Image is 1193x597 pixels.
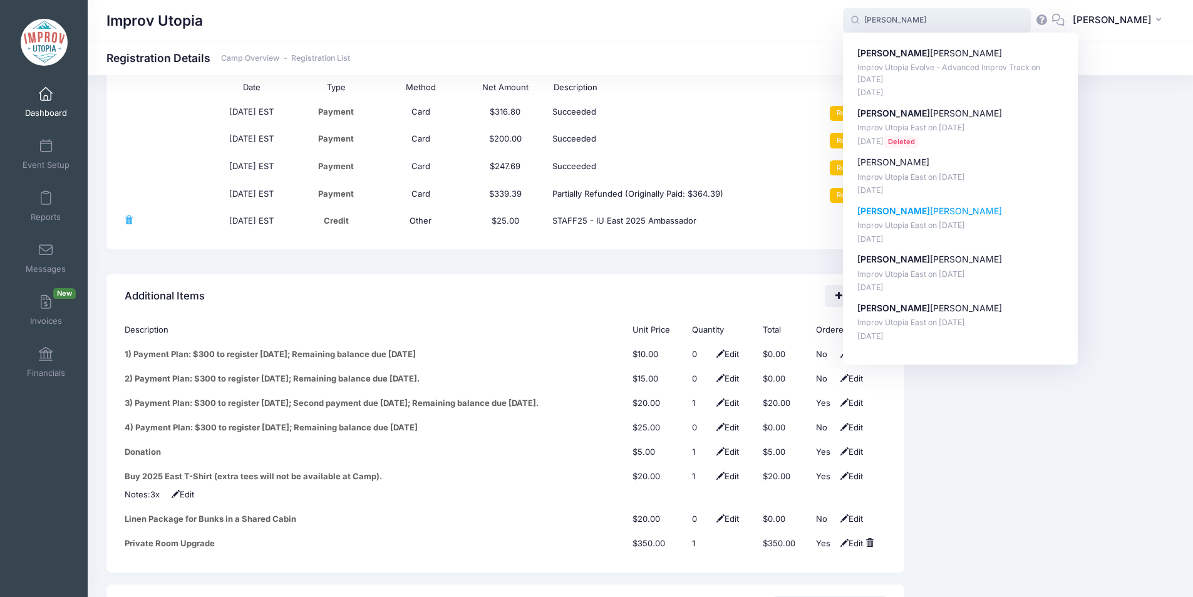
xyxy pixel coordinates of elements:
[757,391,810,415] td: $20.00
[857,205,1064,218] p: [PERSON_NAME]
[816,373,835,385] div: No
[857,254,930,264] strong: [PERSON_NAME]
[16,236,76,280] a: Messages
[106,51,350,65] h1: Registration Details
[837,471,863,481] span: Edit
[626,318,686,342] th: Unit Price
[837,514,863,524] span: Edit
[857,122,1064,134] p: Improv Utopia East on [DATE]
[294,75,378,100] th: Type
[547,154,801,182] td: Succeeded
[837,398,863,408] span: Edit
[837,538,863,548] span: Edit
[209,127,294,155] td: [DATE] EST
[857,107,1064,120] p: [PERSON_NAME]
[884,136,919,148] span: Deleted
[626,464,686,489] td: $20.00
[26,264,66,274] span: Messages
[713,471,739,481] span: Edit
[857,331,1064,343] p: [DATE]
[125,507,626,532] td: Linen Package for Bunks in a Shared Cabin
[162,489,194,499] span: Edit
[857,185,1064,197] p: [DATE]
[31,212,61,222] span: Reports
[830,160,867,175] input: Refund
[816,397,835,410] div: Yes
[463,75,547,100] th: Net Amount
[857,136,1064,148] p: [DATE]
[816,446,835,459] div: Yes
[626,440,686,464] td: $5.00
[692,537,750,550] div: 1
[857,234,1064,246] p: [DATE]
[294,154,378,182] td: Payment
[692,397,711,410] div: Click Pencil to edit...
[626,391,686,415] td: $20.00
[16,132,76,176] a: Event Setup
[626,532,686,556] td: $
[463,100,547,127] td: $316.80
[757,415,810,440] td: $0.00
[209,154,294,182] td: [DATE] EST
[692,513,711,526] div: Click Pencil to edit...
[378,100,463,127] td: Card
[463,182,547,209] td: $339.39
[692,348,711,361] div: Click Pencil to edit...
[125,415,626,440] td: 4) Payment Plan: $300 to register [DATE]; Remaining balance due [DATE]
[294,182,378,209] td: Payment
[209,182,294,209] td: [DATE] EST
[27,368,65,378] span: Financials
[125,366,626,391] td: 2) Payment Plan: $300 to register [DATE]; Remaining balance due [DATE].
[713,447,739,457] span: Edit
[857,220,1064,232] p: Improv Utopia East on [DATE]
[209,209,294,233] td: [DATE] EST
[125,464,626,489] td: Buy 2025 East T-Shirt (extra tees will not be available at Camp).
[638,538,665,548] span: 350.00
[830,106,867,121] input: Refund
[857,302,1064,315] p: [PERSON_NAME]
[626,366,686,391] td: $15.00
[21,19,68,66] img: Improv Utopia
[857,317,1064,329] p: Improv Utopia East on [DATE]
[125,318,626,342] th: Description
[857,108,930,118] strong: [PERSON_NAME]
[547,127,801,155] td: Succeeded
[547,209,801,233] td: STAFF25 - IU East 2025 Ambassador
[857,48,930,58] strong: [PERSON_NAME]
[825,285,886,306] a: Add Item
[857,87,1064,99] p: [DATE]
[837,349,863,359] span: Edit
[1073,13,1152,27] span: [PERSON_NAME]
[757,507,810,532] td: $0.00
[125,489,886,507] td: Notes:
[294,127,378,155] td: Payment
[816,513,835,526] div: No
[209,100,294,127] td: [DATE] EST
[757,342,810,366] td: $0.00
[692,446,711,459] div: Click Pencil to edit...
[713,422,739,432] span: Edit
[857,47,1064,60] p: [PERSON_NAME]
[837,373,863,383] span: Edit
[125,538,215,548] span: Private Room Upgrade
[16,340,76,384] a: Financials
[378,127,463,155] td: Card
[857,172,1064,184] p: Improv Utopia East on [DATE]
[1065,6,1174,35] button: [PERSON_NAME]
[713,514,739,524] span: Edit
[547,75,801,100] th: Description
[463,127,547,155] td: $200.00
[816,470,835,483] div: Yes
[16,288,76,332] a: InvoicesNew
[378,182,463,209] td: Card
[757,464,810,489] td: $20.00
[125,391,626,415] td: 3) Payment Plan: $300 to register [DATE]; Second payment due [DATE]; Remaining balance due [DATE].
[16,184,76,228] a: Reports
[294,100,378,127] td: Payment
[757,366,810,391] td: $0.00
[857,205,930,216] strong: [PERSON_NAME]
[713,373,739,383] span: Edit
[291,54,350,63] a: Registration List
[150,489,160,501] div: Click Pencil to edit...
[857,303,930,313] strong: [PERSON_NAME]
